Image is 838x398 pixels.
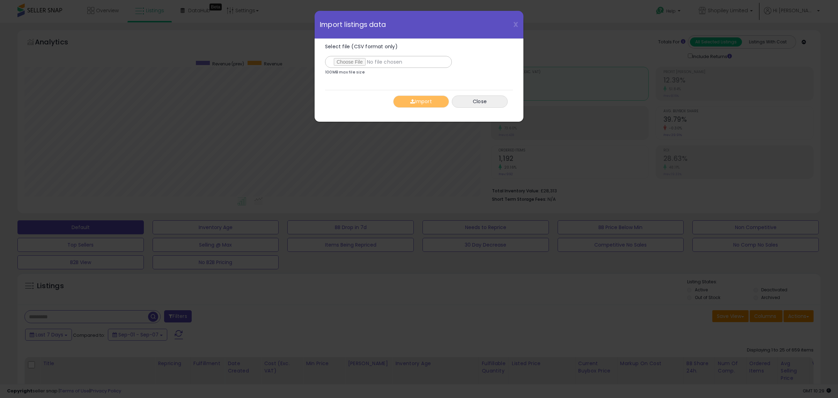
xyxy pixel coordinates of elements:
[325,43,398,50] span: Select file (CSV format only)
[452,95,508,108] button: Close
[320,21,386,28] span: Import listings data
[393,95,449,108] button: Import
[325,70,365,74] p: 100MB max file size
[513,20,518,29] span: X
